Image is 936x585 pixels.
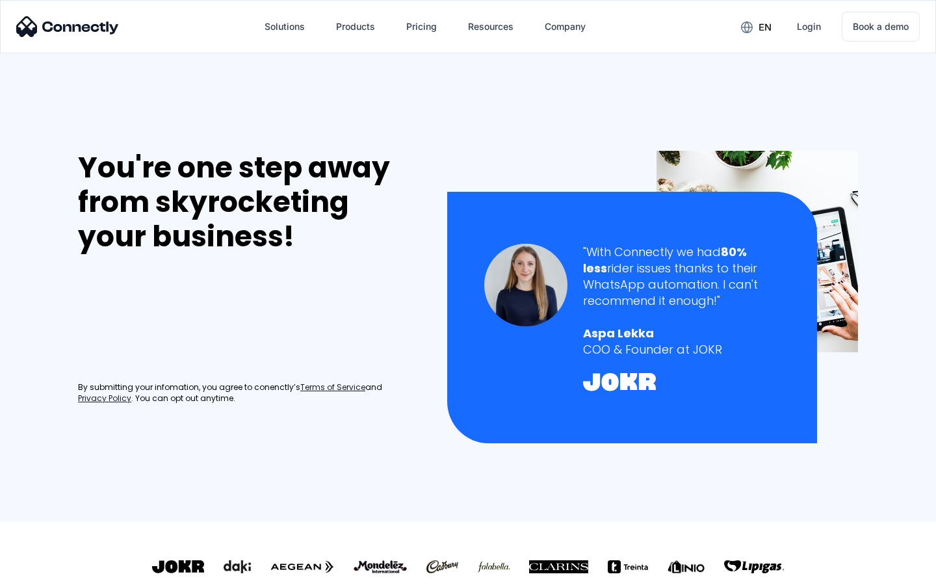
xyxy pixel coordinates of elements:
div: By submitting your infomation, you agree to conenctly’s and . You can opt out anytime. [78,382,420,404]
a: Pricing [396,11,447,42]
aside: Language selected: English [13,562,78,580]
div: Company [545,18,586,36]
div: You're one step away from skyrocketing your business! [78,151,420,253]
div: COO & Founder at JOKR [583,341,780,357]
div: "With Connectly we had rider issues thanks to their WhatsApp automation. I can't recommend it eno... [583,244,780,309]
div: en [759,18,772,36]
a: Terms of Service [300,382,365,393]
div: Solutions [265,18,305,36]
img: Connectly Logo [16,16,119,37]
div: Pricing [406,18,437,36]
a: Privacy Policy [78,393,131,404]
div: Resources [468,18,513,36]
strong: 80% less [583,244,747,276]
iframe: Form 0 [78,269,273,367]
ul: Language list [26,562,78,580]
div: Products [336,18,375,36]
strong: Aspa Lekka [583,325,654,341]
div: Login [797,18,821,36]
a: Book a demo [842,12,920,42]
a: Login [786,11,831,42]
